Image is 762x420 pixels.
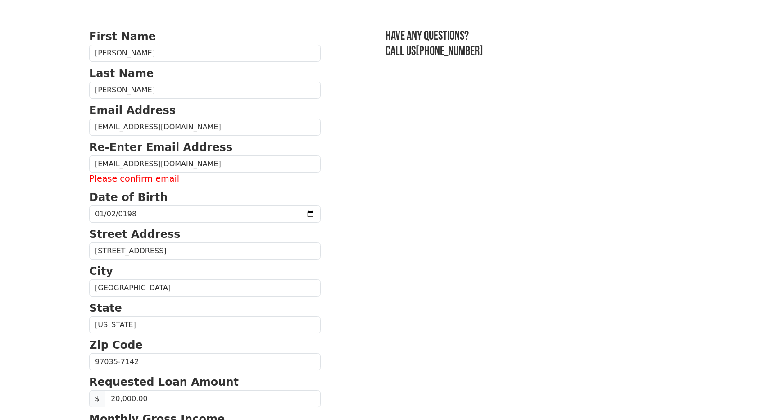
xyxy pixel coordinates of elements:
[89,376,239,388] strong: Requested Loan Amount
[89,339,143,352] strong: Zip Code
[89,353,321,370] input: Zip Code
[386,28,673,44] h3: Have any questions?
[89,104,176,117] strong: Email Address
[89,390,105,407] span: $
[89,141,232,154] strong: Re-Enter Email Address
[89,242,321,260] input: Street Address
[89,155,321,173] input: Re-Enter Email Address
[89,191,168,204] strong: Date of Birth
[386,44,673,59] h3: Call us
[89,302,122,315] strong: State
[89,279,321,297] input: City
[89,30,156,43] strong: First Name
[89,265,113,278] strong: City
[89,82,321,99] input: Last Name
[89,228,181,241] strong: Street Address
[89,67,154,80] strong: Last Name
[416,44,483,59] a: [PHONE_NUMBER]
[89,119,321,136] input: Email Address
[89,45,321,62] input: First Name
[89,173,321,186] label: Please confirm email
[105,390,321,407] input: Requested Loan Amount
